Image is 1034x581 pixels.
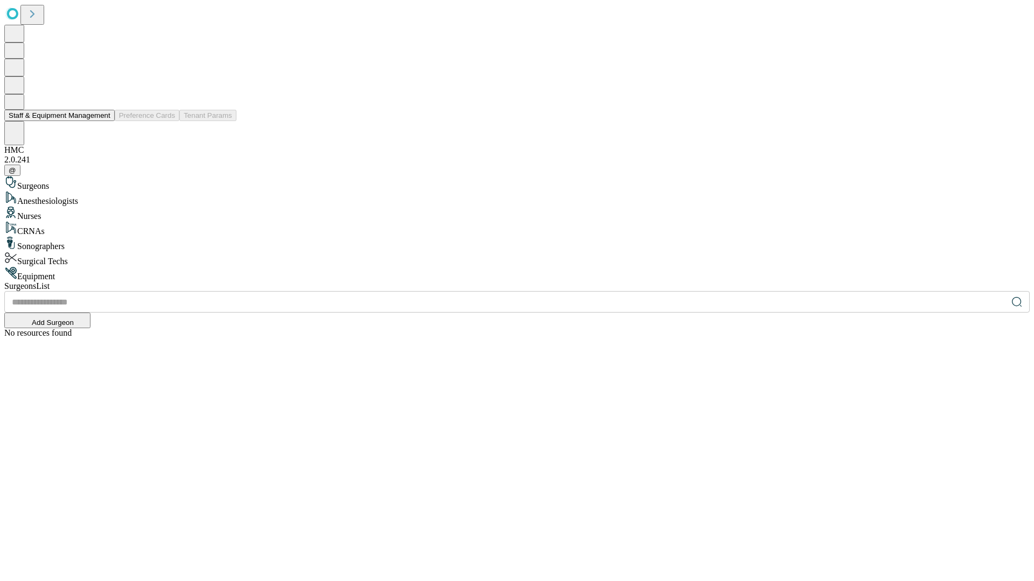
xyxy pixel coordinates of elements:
[4,328,1030,338] div: No resources found
[4,145,1030,155] div: HMC
[115,110,179,121] button: Preference Cards
[4,281,1030,291] div: Surgeons List
[9,166,16,174] span: @
[4,110,115,121] button: Staff & Equipment Management
[4,176,1030,191] div: Surgeons
[179,110,236,121] button: Tenant Params
[4,155,1030,165] div: 2.0.241
[32,318,74,327] span: Add Surgeon
[4,236,1030,251] div: Sonographers
[4,266,1030,281] div: Equipment
[4,313,90,328] button: Add Surgeon
[4,206,1030,221] div: Nurses
[4,251,1030,266] div: Surgical Techs
[4,165,20,176] button: @
[4,221,1030,236] div: CRNAs
[4,191,1030,206] div: Anesthesiologists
